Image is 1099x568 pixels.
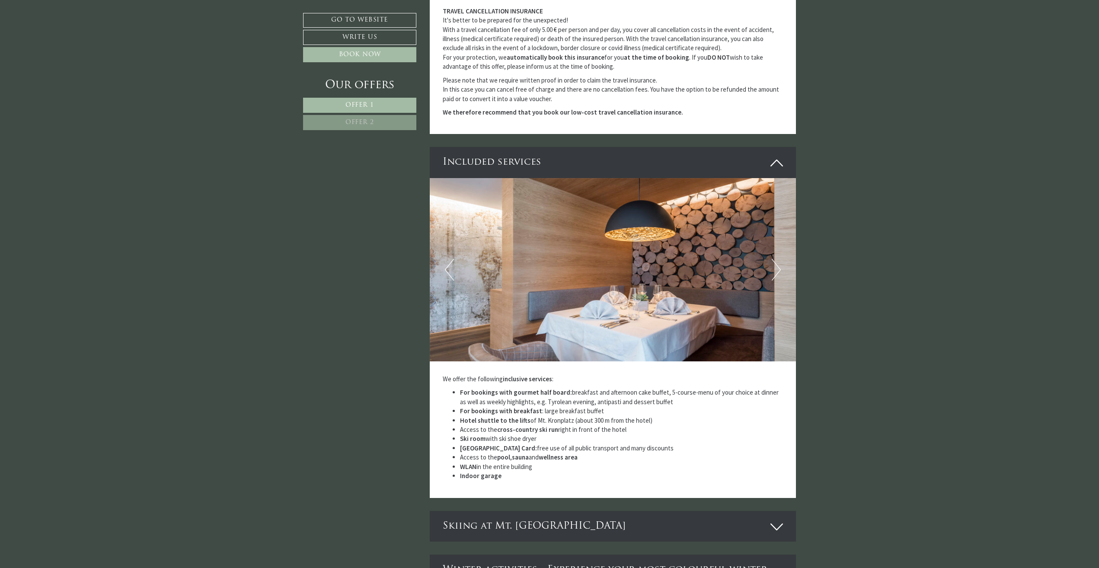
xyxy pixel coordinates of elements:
strong: sauna [512,453,529,461]
p: We offer the following : [443,374,783,383]
div: Montis – Active Nature Spa [13,25,89,31]
span: Offer 1 [345,102,374,108]
a: Go to website [303,13,416,28]
strong: at the time of booking [624,53,689,61]
li: in the entire building [460,462,783,471]
a: Write us [303,30,416,45]
strong: [GEOGRAPHIC_DATA] Card: [460,444,537,452]
li: of Mt. Kronplatz (about 300 m from the hotel) [460,416,783,425]
strong: wellness area [539,453,578,461]
strong: For bookings with gourmet half board: [460,388,572,396]
li: : large breakfast buffet [460,406,783,415]
p: It's better to be prepared for the unexpected! With a travel cancellation fee of only 5.00 € per ... [443,6,783,71]
strong: Hotel shuttle to the lifts [460,416,530,424]
span: Offer 2 [345,119,374,126]
button: Previous [445,259,454,281]
li: Access to the , and [460,453,783,462]
div: Hello, how can we help you? [6,23,93,48]
strong: WLAN [460,463,476,471]
div: Skiing at Mt. [GEOGRAPHIC_DATA] [430,511,796,542]
button: Next [772,259,781,281]
li: Access to the right in front of the hotel [460,425,783,434]
button: Send [294,228,341,243]
div: Our offers [303,77,416,93]
strong: pool [497,453,510,461]
strong: DO NOT [707,53,730,61]
p: Please note that we require written proof in order to claim the travel insurance. In this case yo... [443,76,783,103]
li: with ski shoe dryer [460,434,783,443]
li: free use of all public transport and many discounts [460,444,783,453]
strong: Indoor garage [460,472,502,480]
strong: automatically book this insurance [507,53,604,61]
div: [DATE] [156,6,185,20]
li: breakfast and afternoon cake buffet, 5-course-menu of your choice at dinner as well as weekly hig... [460,388,783,406]
a: Book now [303,47,416,62]
div: Included services [430,147,796,178]
strong: inclusive services [503,375,552,383]
strong: TRAVEL CANCELLATION INSURANCE [443,7,543,15]
strong: We therefore recommend that you book our low-cost travel cancellation insurance. [443,108,683,116]
strong: Ski room [460,434,486,443]
strong: For bookings with breakfast [460,407,542,415]
small: 09:06 [13,40,89,46]
strong: cross-country ski run [497,425,558,434]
